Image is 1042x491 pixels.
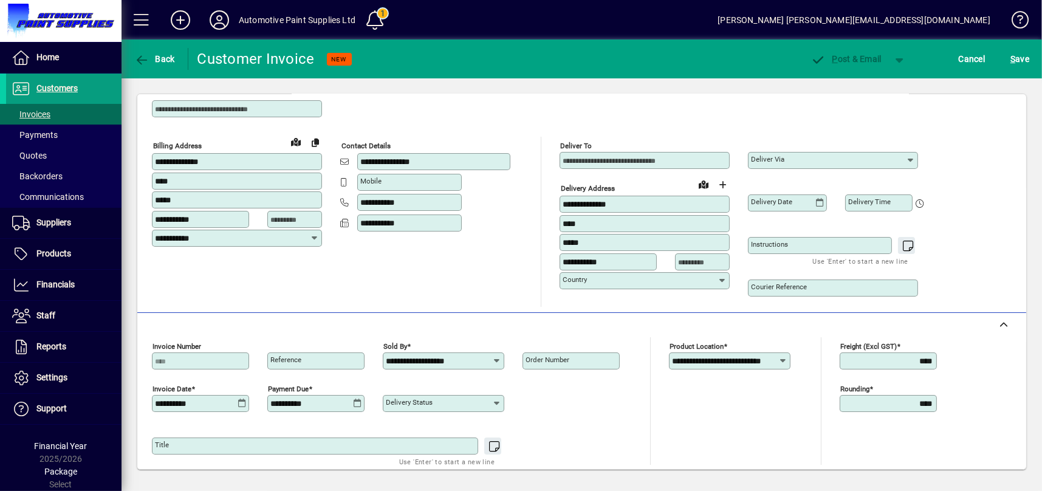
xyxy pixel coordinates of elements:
a: Financials [6,270,122,300]
span: ave [1010,49,1029,69]
span: Home [36,52,59,62]
mat-label: Payment due [268,385,309,393]
span: Settings [36,373,67,382]
app-page-header-button: Back [122,48,188,70]
span: Reports [36,342,66,351]
mat-hint: Use 'Enter' to start a new line [399,455,495,469]
span: Back [134,54,175,64]
mat-label: Sold by [383,342,407,351]
div: [PERSON_NAME] [PERSON_NAME][EMAIL_ADDRESS][DOMAIN_NAME] [718,10,990,30]
button: Choose address [713,175,733,194]
span: NEW [332,55,347,63]
span: Financials [36,280,75,289]
span: Support [36,403,67,413]
button: Back [131,48,178,70]
a: Invoices [6,104,122,125]
a: Reports [6,332,122,362]
mat-label: Country [563,275,587,284]
a: Payments [6,125,122,145]
a: Quotes [6,145,122,166]
span: Products [36,249,71,258]
span: Customers [36,83,78,93]
mat-label: Instructions [751,240,788,249]
a: Support [6,394,122,424]
span: P [832,54,838,64]
a: Backorders [6,166,122,187]
button: Cancel [956,48,989,70]
span: Suppliers [36,218,71,227]
span: Cancel [959,49,985,69]
mat-label: Delivery time [848,197,891,206]
button: Copy to Delivery address [306,132,325,152]
span: Quotes [12,151,47,160]
div: Customer Invoice [197,49,315,69]
a: View on map [286,132,306,151]
a: Settings [6,363,122,393]
span: ost & Email [811,54,882,64]
mat-label: Freight (excl GST) [840,342,897,351]
mat-label: Product location [670,342,724,351]
span: Financial Year [35,441,87,451]
a: Staff [6,301,122,331]
a: View on map [694,174,713,194]
mat-label: Invoice number [153,342,201,351]
a: Suppliers [6,208,122,238]
div: Automotive Paint Supplies Ltd [239,10,355,30]
mat-label: Rounding [840,385,869,393]
button: Add [161,9,200,31]
span: Communications [12,192,84,202]
span: Invoices [12,109,50,119]
mat-label: Courier Reference [751,283,807,291]
mat-label: Deliver via [751,155,784,163]
a: Knowledge Base [1003,2,1027,42]
button: Save [1007,48,1032,70]
span: Package [44,467,77,476]
button: Profile [200,9,239,31]
mat-label: Mobile [360,177,382,185]
a: Communications [6,187,122,207]
mat-label: Title [155,441,169,449]
mat-label: Delivery date [751,197,792,206]
button: Post & Email [805,48,888,70]
mat-label: Deliver To [560,142,592,150]
span: Payments [12,130,58,140]
span: Staff [36,311,55,320]
mat-label: Invoice date [153,385,191,393]
span: S [1010,54,1015,64]
a: Products [6,239,122,269]
span: Backorders [12,171,63,181]
a: Home [6,43,122,73]
mat-hint: Use 'Enter' to start a new line [813,254,908,268]
mat-label: Order number [526,355,569,364]
mat-label: Delivery status [386,398,433,407]
mat-label: Reference [270,355,301,364]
